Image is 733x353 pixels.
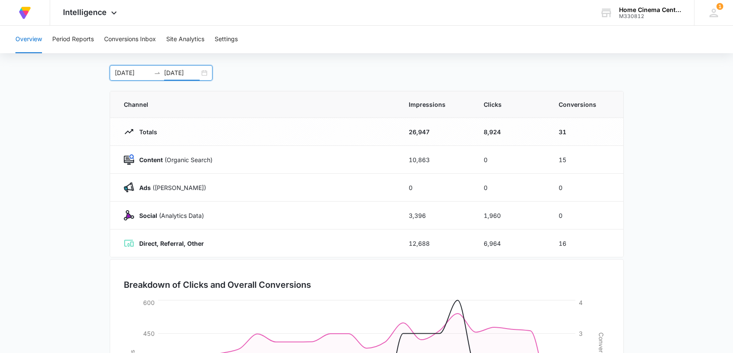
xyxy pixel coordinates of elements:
[134,127,157,136] p: Totals
[473,118,548,146] td: 8,924
[473,174,548,202] td: 0
[139,240,204,247] strong: Direct, Referral, Other
[398,146,473,174] td: 10,863
[548,174,623,202] td: 0
[398,118,473,146] td: 26,947
[134,183,206,192] p: ([PERSON_NAME])
[15,26,42,53] button: Overview
[124,182,134,193] img: Ads
[139,212,157,219] strong: Social
[484,100,538,109] span: Clicks
[619,13,682,19] div: account id
[166,26,204,53] button: Site Analytics
[409,100,463,109] span: Impressions
[134,211,204,220] p: (Analytics Data)
[473,146,548,174] td: 0
[579,299,583,306] tspan: 4
[548,202,623,229] td: 0
[548,229,623,257] td: 16
[215,26,238,53] button: Settings
[398,174,473,202] td: 0
[124,154,134,165] img: Content
[124,278,311,291] h3: Breakdown of Clicks and Overall Conversions
[164,68,200,78] input: End date
[619,6,682,13] div: account name
[134,155,212,164] p: (Organic Search)
[398,202,473,229] td: 3,396
[104,26,156,53] button: Conversions Inbox
[143,299,155,306] tspan: 600
[17,5,33,21] img: Volusion
[559,100,610,109] span: Conversions
[139,156,163,163] strong: Content
[52,26,94,53] button: Period Reports
[548,146,623,174] td: 15
[579,329,583,337] tspan: 3
[115,68,150,78] input: Start date
[398,229,473,257] td: 12,688
[548,118,623,146] td: 31
[473,229,548,257] td: 6,964
[716,3,723,10] span: 1
[473,202,548,229] td: 1,960
[143,329,155,337] tspan: 450
[63,8,107,17] span: Intelligence
[124,100,388,109] span: Channel
[154,69,161,76] span: to
[716,3,723,10] div: notifications count
[124,210,134,220] img: Social
[154,69,161,76] span: swap-right
[139,184,151,191] strong: Ads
